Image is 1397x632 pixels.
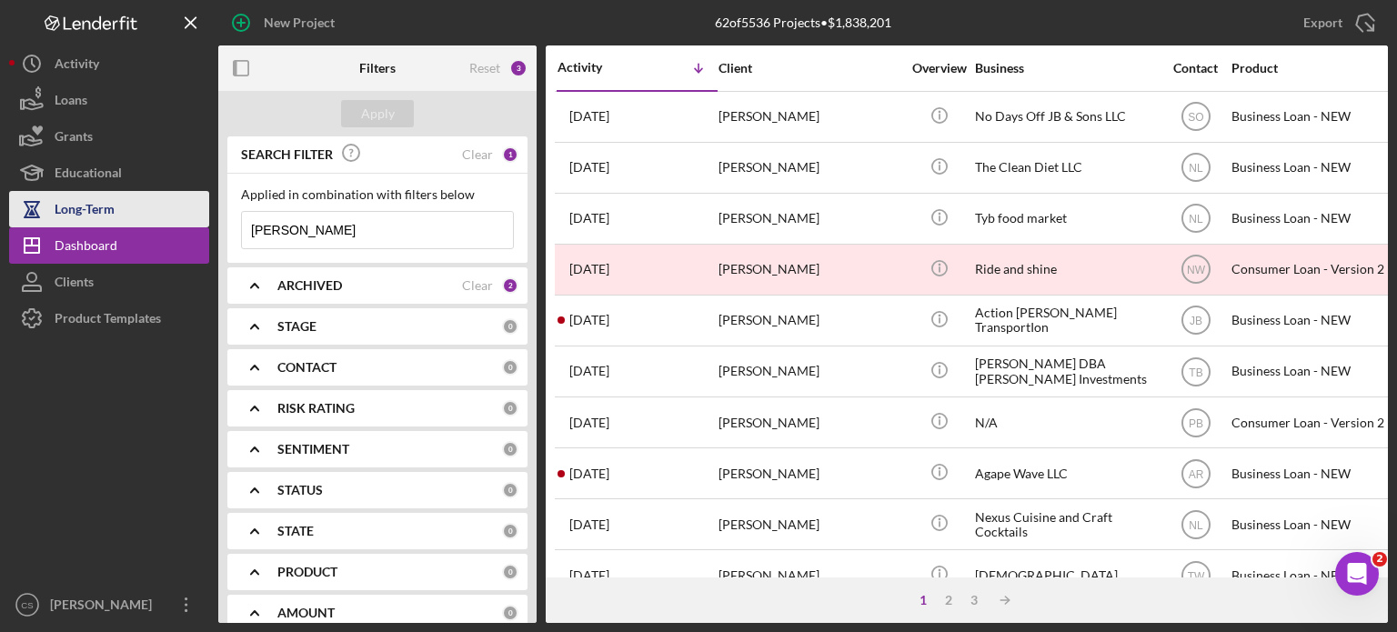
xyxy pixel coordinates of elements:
[569,466,609,481] time: 2025-04-30 04:27
[502,605,518,621] div: 0
[502,441,518,457] div: 0
[502,277,518,294] div: 2
[218,5,353,41] button: New Project
[264,5,335,41] div: New Project
[715,15,891,30] div: 62 of 5536 Projects • $1,838,201
[719,500,900,548] div: [PERSON_NAME]
[9,227,209,264] a: Dashboard
[719,551,900,599] div: [PERSON_NAME]
[719,347,900,396] div: [PERSON_NAME]
[277,606,335,620] b: AMOUNT
[558,60,638,75] div: Activity
[719,195,900,243] div: [PERSON_NAME]
[719,61,900,75] div: Client
[569,364,609,378] time: 2025-05-29 16:57
[277,360,337,375] b: CONTACT
[961,593,987,607] div: 3
[55,264,94,305] div: Clients
[1303,5,1342,41] div: Export
[502,359,518,376] div: 0
[569,517,609,532] time: 2025-04-08 19:20
[719,398,900,446] div: [PERSON_NAME]
[1335,552,1379,596] iframe: Intercom live chat
[359,61,396,75] b: Filters
[9,264,209,300] button: Clients
[277,483,323,497] b: STATUS
[277,442,349,456] b: SENTIMENT
[975,296,1157,345] div: Action [PERSON_NAME] TransportIon
[975,195,1157,243] div: Tyb food market
[1372,552,1387,567] span: 2
[241,187,514,202] div: Applied in combination with filters below
[569,313,609,327] time: 2025-06-08 21:12
[241,147,333,162] b: SEARCH FILTER
[502,564,518,580] div: 0
[277,401,355,416] b: RISK RATING
[569,109,609,124] time: 2025-08-18 20:49
[9,45,209,82] button: Activity
[975,246,1157,294] div: Ride and shine
[55,82,87,123] div: Loans
[277,319,317,334] b: STAGE
[469,61,500,75] div: Reset
[55,118,93,159] div: Grants
[502,318,518,335] div: 0
[569,160,609,175] time: 2025-08-05 14:13
[9,82,209,118] button: Loans
[975,61,1157,75] div: Business
[719,296,900,345] div: [PERSON_NAME]
[462,147,493,162] div: Clear
[462,278,493,293] div: Clear
[1189,315,1201,327] text: JB
[719,246,900,294] div: [PERSON_NAME]
[361,100,395,127] div: Apply
[569,416,609,430] time: 2025-05-12 15:22
[9,155,209,191] button: Educational
[1189,518,1203,531] text: NL
[1188,416,1202,429] text: PB
[21,600,33,610] text: CS
[9,300,209,336] button: Product Templates
[502,146,518,163] div: 1
[569,262,609,276] time: 2025-06-16 11:39
[55,300,161,341] div: Product Templates
[277,278,342,293] b: ARCHIVED
[1285,5,1388,41] button: Export
[719,144,900,192] div: [PERSON_NAME]
[905,61,973,75] div: Overview
[55,45,99,86] div: Activity
[1161,61,1230,75] div: Contact
[9,191,209,227] button: Long-Term
[1187,569,1204,582] text: TW
[55,155,122,196] div: Educational
[1189,213,1203,226] text: NL
[719,93,900,141] div: [PERSON_NAME]
[975,347,1157,396] div: [PERSON_NAME] DBA [PERSON_NAME] Investments
[719,449,900,497] div: [PERSON_NAME]
[341,100,414,127] button: Apply
[1187,264,1206,276] text: NW
[277,565,337,579] b: PRODUCT
[502,400,518,416] div: 0
[1188,111,1203,124] text: SO
[910,593,936,607] div: 1
[1188,467,1203,480] text: AR
[502,482,518,498] div: 0
[1189,162,1203,175] text: NL
[1189,366,1202,378] text: TB
[975,93,1157,141] div: No Days Off JB & Sons LLC
[9,118,209,155] button: Grants
[509,59,528,77] div: 3
[55,191,115,232] div: Long-Term
[277,524,314,538] b: STATE
[9,587,209,623] button: CS[PERSON_NAME]
[569,568,609,583] time: 2025-04-04 21:19
[569,211,609,226] time: 2025-07-23 17:14
[55,227,117,268] div: Dashboard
